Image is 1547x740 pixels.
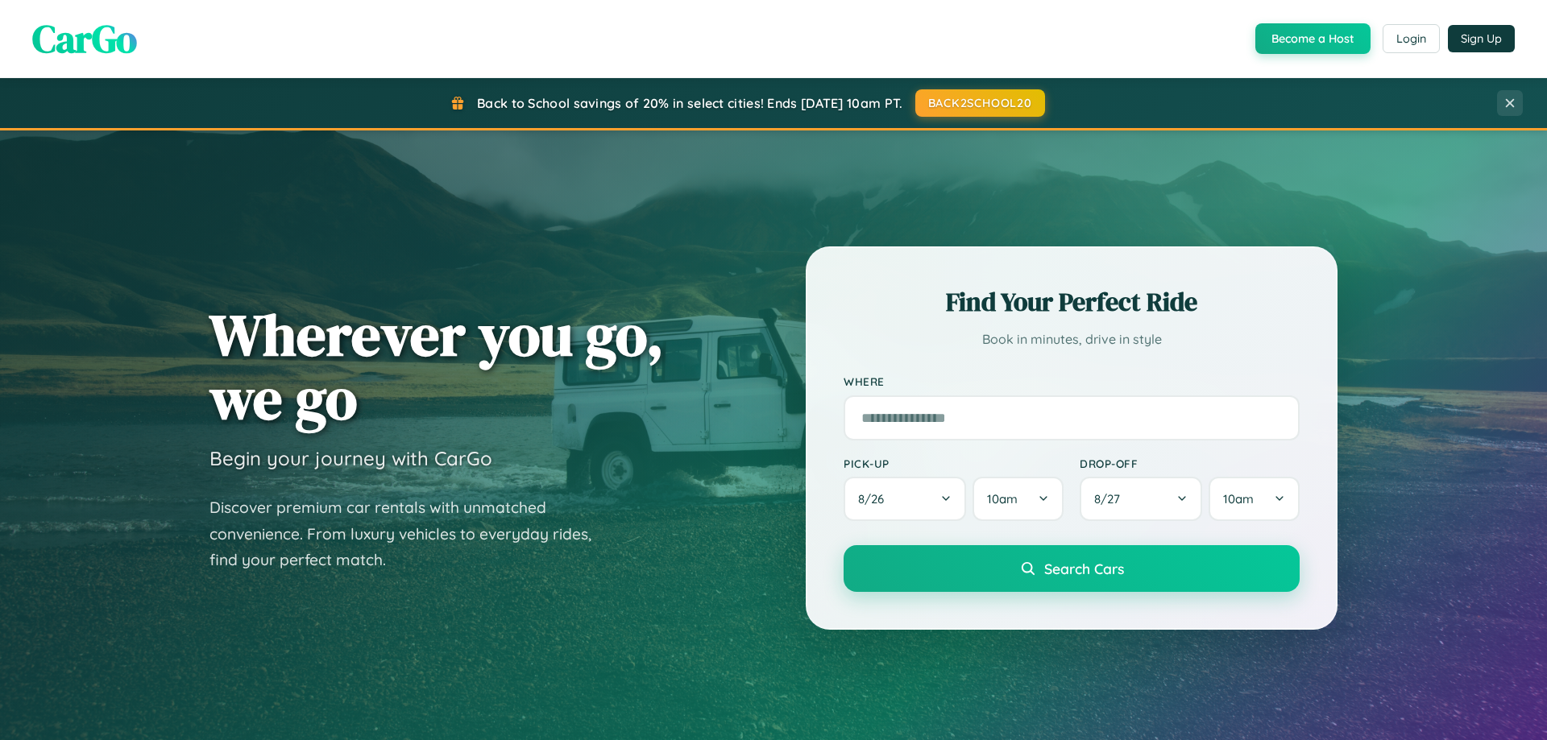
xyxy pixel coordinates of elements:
span: 10am [987,491,1018,506]
button: Become a Host [1255,23,1371,54]
span: 8 / 27 [1094,491,1128,506]
button: Sign Up [1448,25,1515,52]
button: 8/26 [844,477,966,521]
span: CarGo [32,12,137,65]
h3: Begin your journey with CarGo [209,446,492,470]
h1: Wherever you go, we go [209,303,664,430]
button: Login [1383,24,1440,53]
button: 10am [1209,477,1300,521]
button: 8/27 [1080,477,1202,521]
span: Search Cars [1044,560,1124,577]
span: 8 / 26 [858,491,892,506]
label: Drop-off [1080,457,1300,470]
button: 10am [973,477,1064,521]
button: BACK2SCHOOL20 [915,89,1045,117]
p: Book in minutes, drive in style [844,328,1300,351]
p: Discover premium car rentals with unmatched convenience. From luxury vehicles to everyday rides, ... [209,494,612,573]
span: Back to School savings of 20% in select cities! Ends [DATE] 10am PT. [477,95,902,111]
button: Search Cars [844,545,1300,592]
label: Where [844,375,1300,389]
label: Pick-up [844,457,1064,470]
span: 10am [1223,491,1254,506]
h2: Find Your Perfect Ride [844,284,1300,320]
